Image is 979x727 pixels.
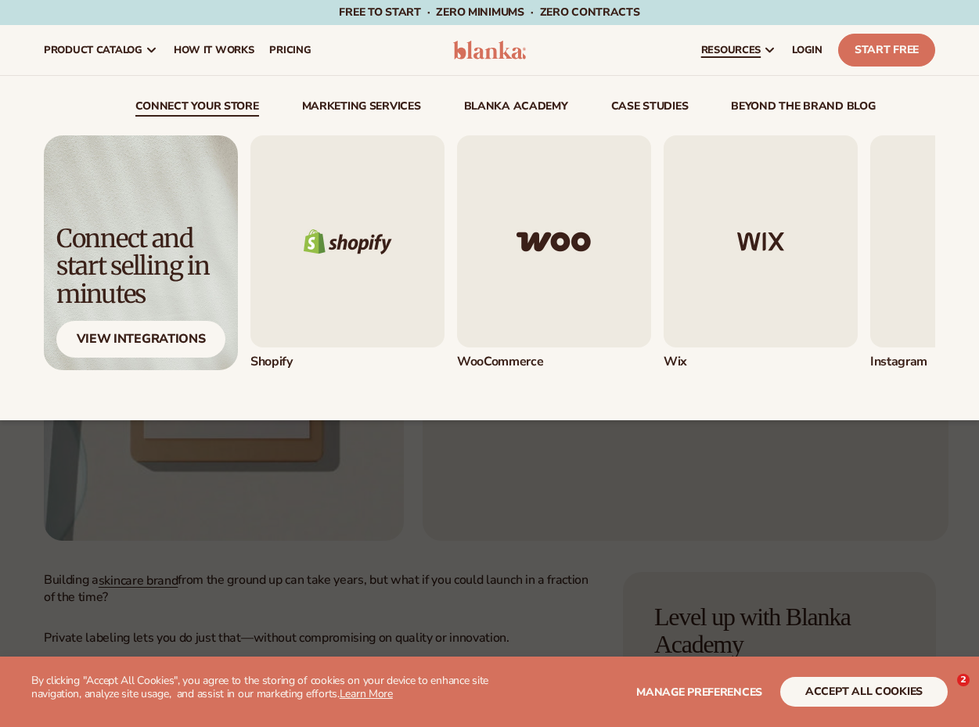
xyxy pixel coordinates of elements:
a: LOGIN [784,25,830,75]
a: Woo commerce logo. WooCommerce [457,135,651,370]
span: How It Works [174,44,254,56]
p: By clicking "Accept All Cookies", you agree to the storing of cookies on your device to enhance s... [31,675,490,701]
a: case studies [611,101,689,117]
div: Wix [664,354,858,370]
a: Start Free [838,34,935,67]
div: 1 / 5 [250,135,445,370]
a: Blanka Academy [464,101,568,117]
a: connect your store [135,101,259,117]
img: logo [453,41,527,59]
a: Marketing services [302,101,421,117]
img: Shopify logo. [250,135,445,347]
img: Woo commerce logo. [457,135,651,347]
span: product catalog [44,44,142,56]
span: Free to start · ZERO minimums · ZERO contracts [339,5,639,20]
a: resources [693,25,784,75]
a: beyond the brand blog [731,101,875,117]
span: Manage preferences [636,685,762,700]
div: 2 / 5 [457,135,651,370]
span: 2 [957,674,970,686]
button: accept all cookies [780,677,948,707]
a: pricing [261,25,319,75]
img: Light background with shadow. [44,135,238,370]
div: WooCommerce [457,354,651,370]
a: Wix logo. Wix [664,135,858,370]
div: 3 / 5 [664,135,858,370]
span: LOGIN [792,44,822,56]
a: Learn More [340,686,393,701]
a: product catalog [36,25,166,75]
span: pricing [269,44,311,56]
div: View Integrations [56,321,225,358]
button: Manage preferences [636,677,762,707]
a: Light background with shadow. Connect and start selling in minutes View Integrations [44,135,238,370]
iframe: Intercom live chat [925,674,963,711]
a: Shopify logo. Shopify [250,135,445,370]
div: Connect and start selling in minutes [56,225,225,308]
div: Shopify [250,354,445,370]
span: resources [701,44,761,56]
a: How It Works [166,25,262,75]
img: Wix logo. [664,135,858,347]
